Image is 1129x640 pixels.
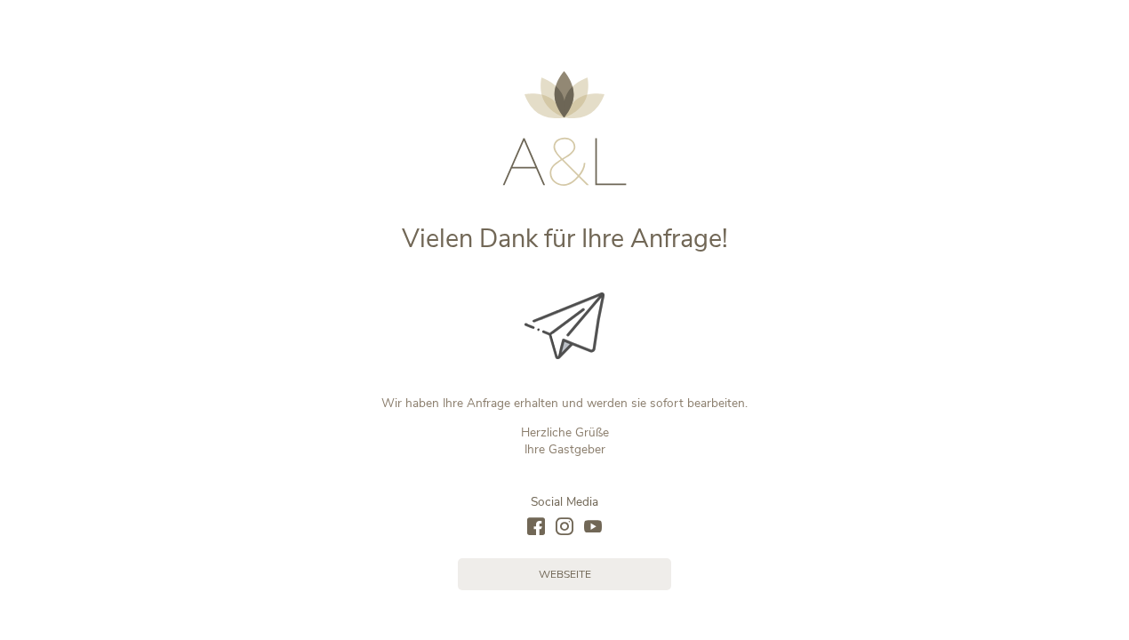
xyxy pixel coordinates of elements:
[502,71,627,186] img: AMONTI & LUNARIS Wellnessresort
[268,395,861,412] p: Wir haben Ihre Anfrage erhalten und werden sie sofort bearbeiten.
[458,558,671,590] a: Webseite
[268,424,861,458] p: Herzliche Grüße Ihre Gastgeber
[531,493,598,510] span: Social Media
[584,517,602,537] a: youtube
[539,567,591,582] span: Webseite
[402,221,728,256] span: Vielen Dank für Ihre Anfrage!
[524,292,605,359] img: Vielen Dank für Ihre Anfrage!
[527,517,545,537] a: facebook
[556,517,573,537] a: instagram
